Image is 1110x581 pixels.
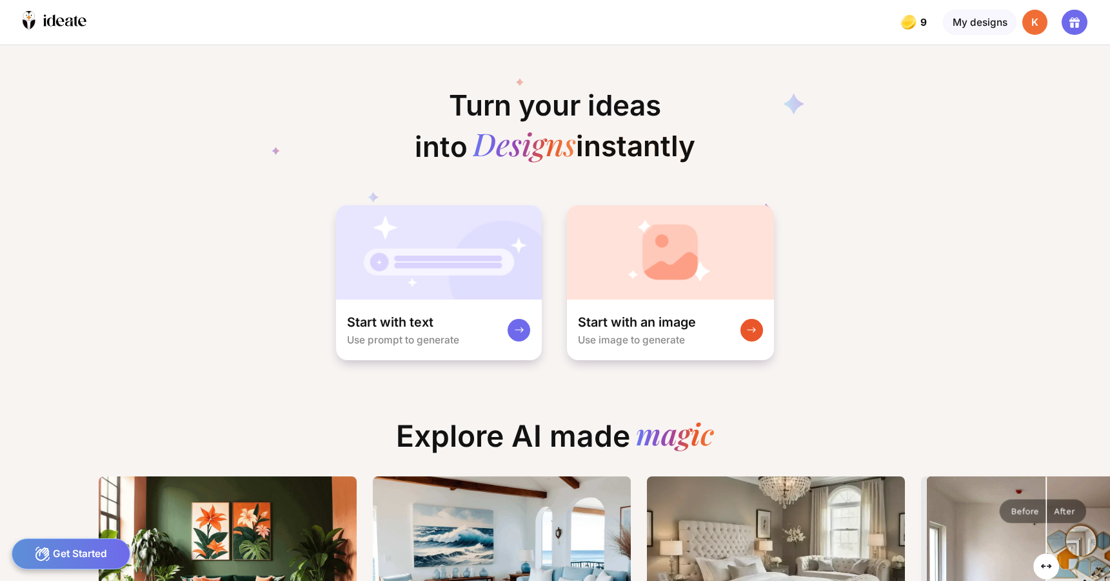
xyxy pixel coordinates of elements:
[1022,10,1048,36] div: K
[347,334,459,346] div: Use prompt to generate
[578,314,696,331] div: Start with an image
[347,314,433,331] div: Start with text
[920,17,929,28] span: 9
[385,418,726,465] div: Explore AI made
[636,418,714,454] div: magic
[943,10,1016,36] div: My designs
[12,538,131,569] div: Get Started
[567,205,774,300] img: startWithImageCardBg.jpg
[336,205,542,300] img: startWithTextCardBg.jpg
[578,334,685,346] div: Use image to generate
